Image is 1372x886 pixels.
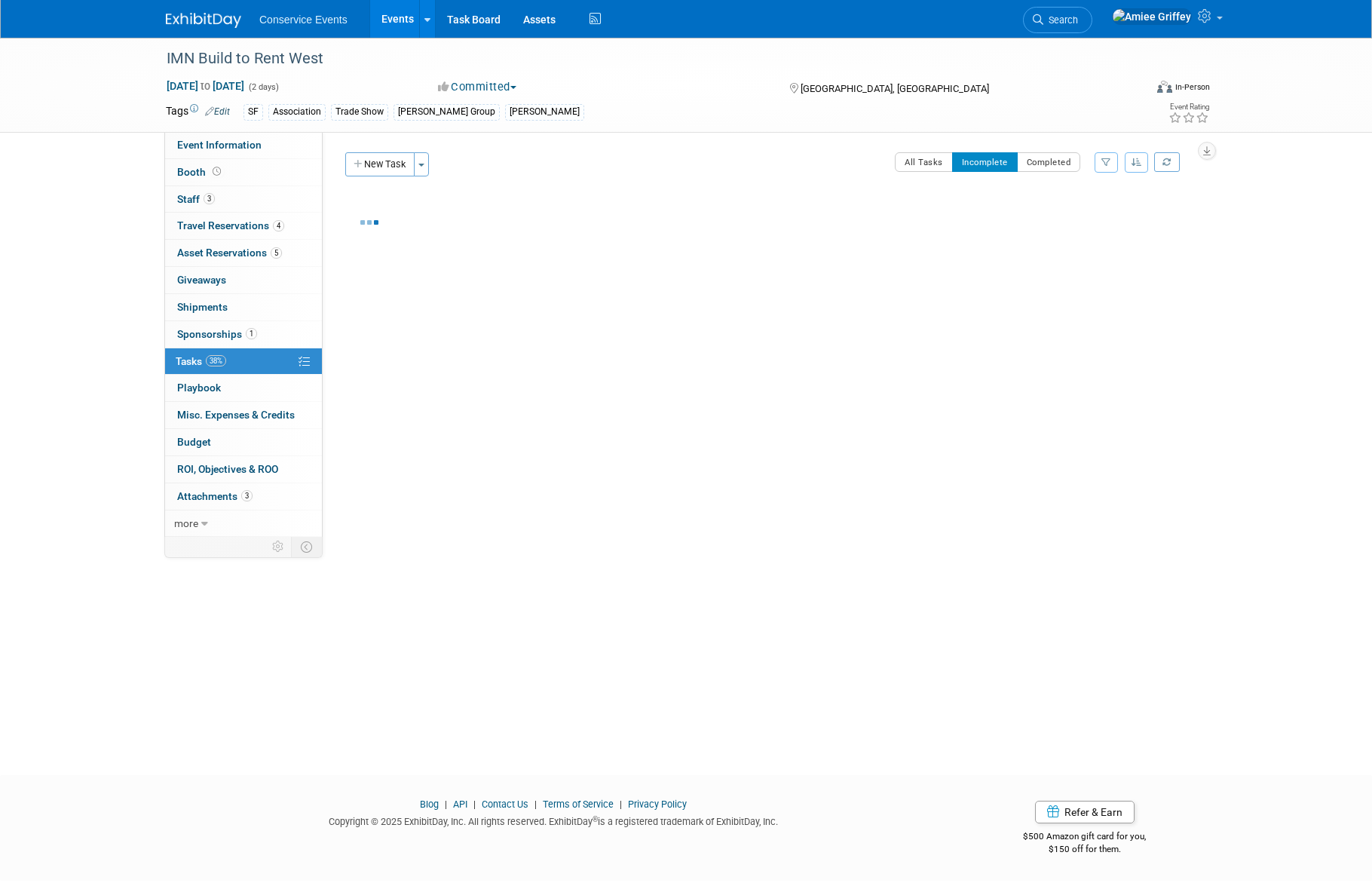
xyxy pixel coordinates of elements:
span: [GEOGRAPHIC_DATA], [GEOGRAPHIC_DATA] [801,83,989,94]
div: Event Rating [1168,103,1209,111]
span: Giveaways [177,274,226,286]
a: Refresh [1154,152,1180,172]
span: Attachments [177,490,253,502]
div: Trade Show [331,104,388,120]
a: Playbook [165,375,322,401]
a: Refer & Earn [1035,801,1135,823]
div: [PERSON_NAME] Group [394,104,500,120]
span: | [531,799,541,810]
sup: ® [593,815,598,823]
a: API [453,799,467,810]
img: loading... [360,220,378,225]
span: (2 days) [247,82,279,92]
div: Copyright © 2025 ExhibitDay, Inc. All rights reserved. ExhibitDay is a registered trademark of Ex... [166,811,941,829]
div: Association [268,104,326,120]
a: Budget [165,429,322,455]
span: 1 [246,328,257,339]
a: Event Information [165,132,322,158]
span: Event Information [177,139,262,151]
button: All Tasks [895,152,953,172]
span: Playbook [177,382,221,394]
span: Budget [177,436,211,448]
a: Attachments3 [165,483,322,510]
span: Booth [177,166,224,178]
a: Travel Reservations4 [165,213,322,239]
span: 38% [206,355,226,366]
a: Contact Us [482,799,528,810]
span: Tasks [176,355,226,367]
a: Shipments [165,294,322,320]
div: $150 off for them. [963,843,1207,856]
button: Incomplete [952,152,1018,172]
a: Staff3 [165,186,322,213]
a: Privacy Policy [628,799,687,810]
a: ROI, Objectives & ROO [165,456,322,483]
a: Edit [205,106,230,117]
a: Misc. Expenses & Credits [165,402,322,428]
span: Booth not reserved yet [210,166,224,177]
span: | [441,799,451,810]
button: Committed [433,79,522,95]
span: [DATE] [DATE] [166,79,245,93]
div: Event Format [1055,78,1210,101]
a: Sponsorships1 [165,321,322,348]
a: Search [1023,7,1092,33]
span: ROI, Objectives & ROO [177,463,278,475]
img: ExhibitDay [166,13,241,28]
span: Sponsorships [177,328,257,340]
a: Terms of Service [543,799,614,810]
span: Staff [177,193,215,205]
div: IMN Build to Rent West [161,45,1121,72]
span: 4 [273,220,284,231]
span: Misc. Expenses & Credits [177,409,295,421]
td: Personalize Event Tab Strip [265,537,292,556]
div: In-Person [1174,81,1210,93]
img: Amiee Griffey [1112,8,1192,25]
div: SF [243,104,263,120]
span: Travel Reservations [177,219,284,231]
span: more [174,517,198,529]
div: [PERSON_NAME] [505,104,584,120]
span: | [616,799,626,810]
td: Toggle Event Tabs [292,537,323,556]
a: Tasks38% [165,348,322,375]
span: 3 [204,193,215,204]
span: 3 [241,490,253,501]
button: Completed [1017,152,1081,172]
a: Booth [165,159,322,185]
span: Shipments [177,301,228,313]
button: New Task [345,152,415,176]
span: | [470,799,479,810]
span: Search [1043,14,1078,26]
img: Format-Inperson.png [1157,81,1172,93]
div: $500 Amazon gift card for you, [963,820,1207,855]
a: Blog [420,799,439,810]
a: Giveaways [165,267,322,293]
span: 5 [271,247,282,259]
a: Asset Reservations5 [165,240,322,266]
a: more [165,510,322,537]
td: Tags [166,103,230,121]
span: to [198,80,213,92]
span: Conservice Events [259,14,348,26]
span: Asset Reservations [177,247,282,259]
